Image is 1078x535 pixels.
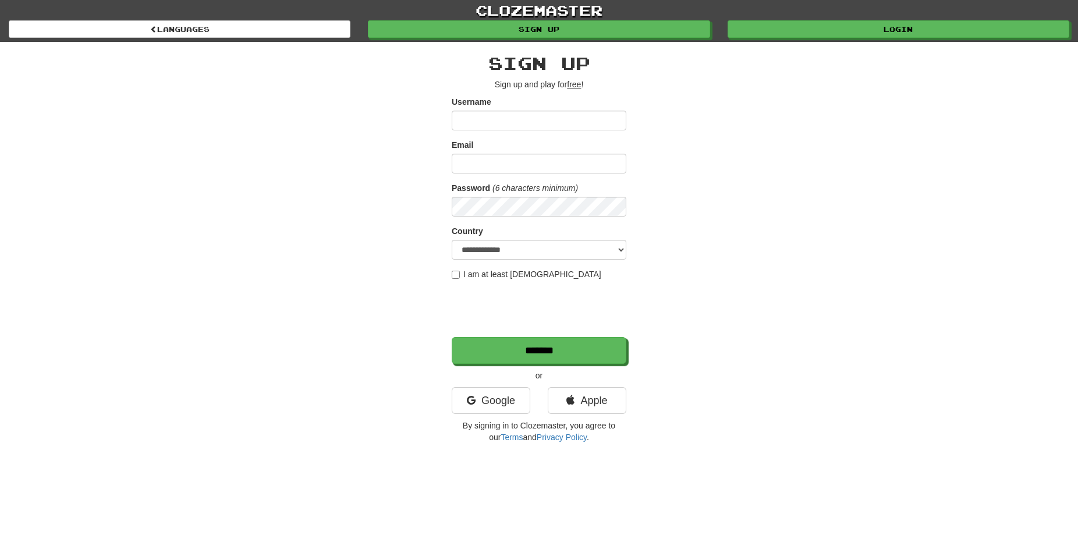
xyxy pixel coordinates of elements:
[537,433,587,442] a: Privacy Policy
[452,54,626,73] h2: Sign up
[452,182,490,194] label: Password
[452,370,626,381] p: or
[501,433,523,442] a: Terms
[452,387,530,414] a: Google
[452,225,483,237] label: Country
[452,420,626,443] p: By signing in to Clozemaster, you agree to our and .
[567,80,581,89] u: free
[548,387,626,414] a: Apple
[452,286,629,331] iframe: reCAPTCHA
[492,183,578,193] em: (6 characters minimum)
[452,96,491,108] label: Username
[452,139,473,151] label: Email
[452,268,601,280] label: I am at least [DEMOGRAPHIC_DATA]
[452,79,626,90] p: Sign up and play for !
[452,271,460,279] input: I am at least [DEMOGRAPHIC_DATA]
[9,20,350,38] a: Languages
[368,20,710,38] a: Sign up
[728,20,1069,38] a: Login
